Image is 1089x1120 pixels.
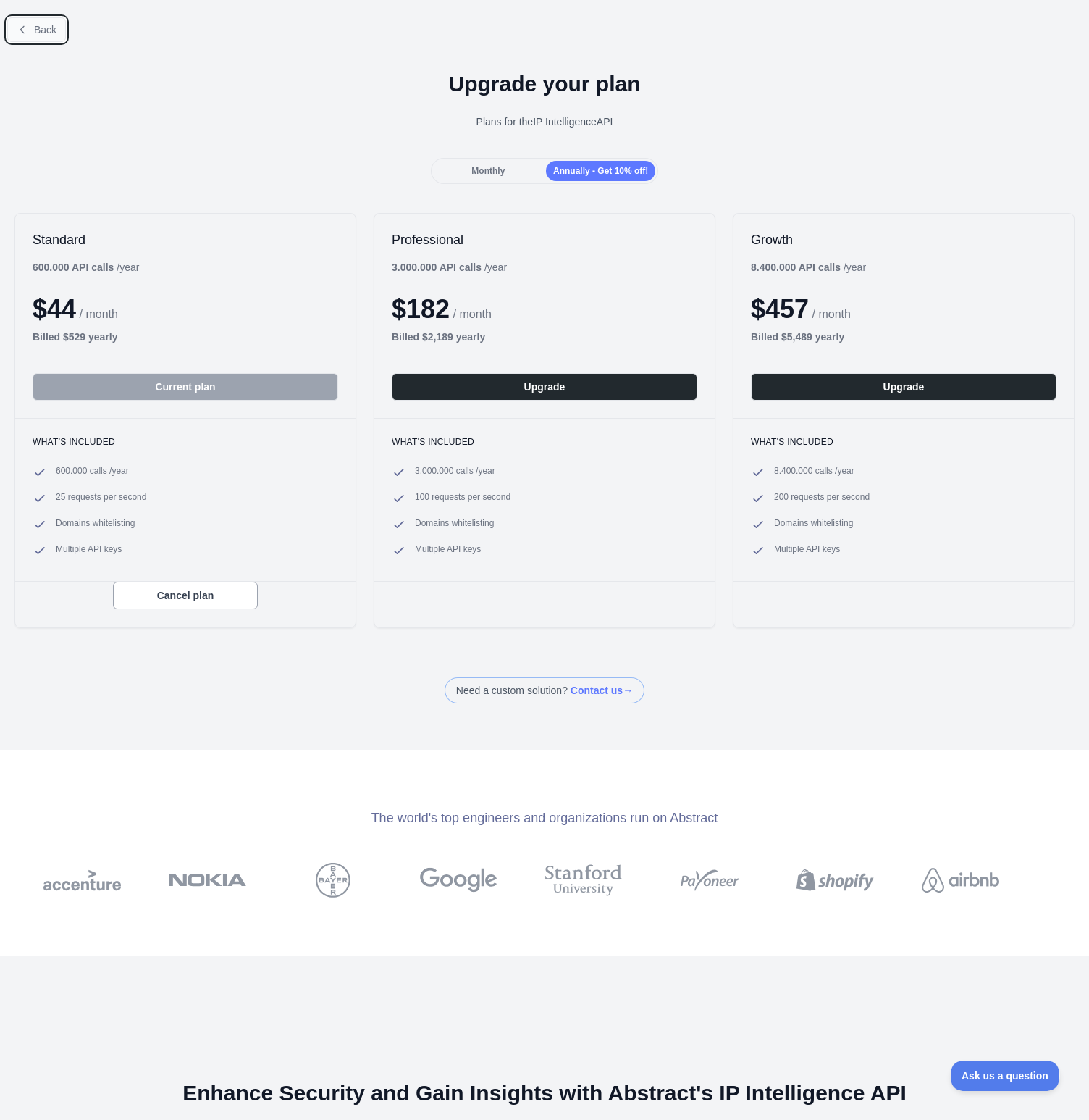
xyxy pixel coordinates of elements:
b: 3.000.000 API calls [392,262,482,273]
h2: Growth [751,231,1056,248]
div: / year [392,260,507,275]
b: 8.400.000 API calls [751,262,841,273]
div: / year [751,260,866,275]
h2: Professional [392,231,697,248]
iframe: Toggle Customer Support [951,1061,1060,1091]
